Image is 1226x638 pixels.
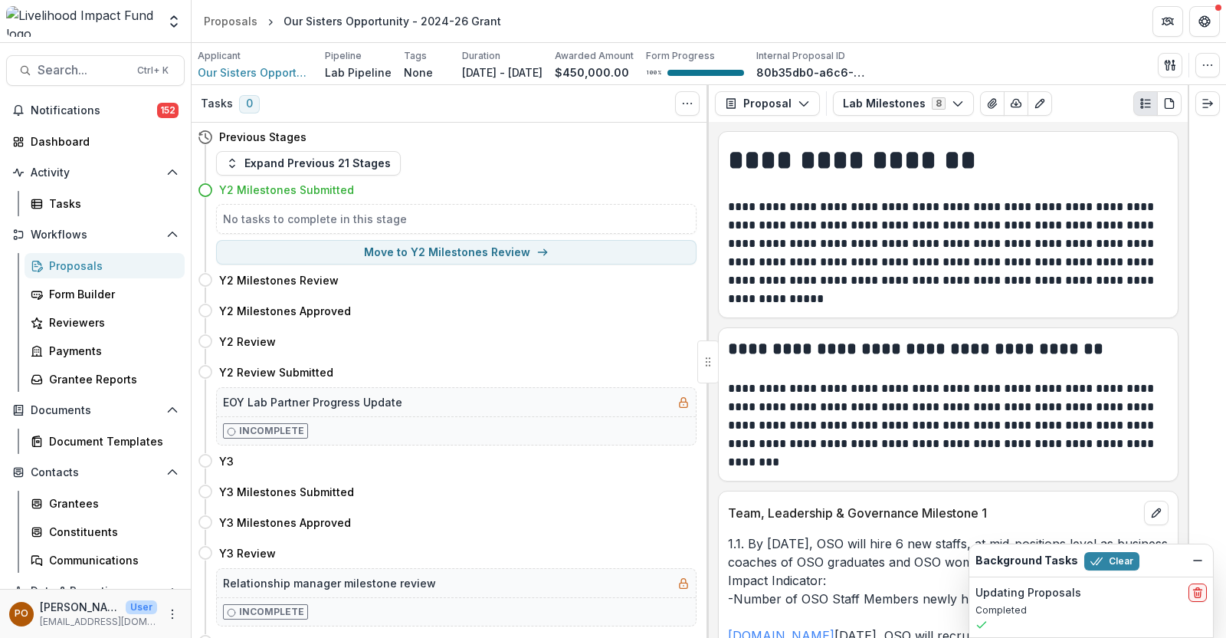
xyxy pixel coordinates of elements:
button: View Attached Files [980,91,1005,116]
a: Payments [25,338,185,363]
h4: Previous Stages [219,129,306,145]
div: Dashboard [31,133,172,150]
button: Expand right [1195,91,1220,116]
p: Team, Leadership & Governance Milestone 1 [728,504,1138,522]
a: Our Sisters Opportunity - OSO [198,64,313,81]
div: Reviewers [49,314,172,331]
button: edit [1144,501,1169,525]
div: Document Templates [49,433,172,449]
p: Incomplete [239,424,304,438]
div: Communications [49,552,172,568]
h4: Y2 Milestones Submitted [219,182,354,198]
nav: breadcrumb [198,10,507,32]
h4: Y2 Review Submitted [219,364,333,380]
h4: Y3 [219,453,234,469]
a: Grantee Reports [25,367,185,392]
h4: Y2 Milestones Review [219,272,339,288]
button: Lab Milestones8 [833,91,974,116]
span: Data & Reporting [31,585,160,598]
div: Our Sisters Opportunity - 2024-26 Grant [284,13,501,29]
div: Proposals [204,13,257,29]
p: Lab Pipeline [325,64,392,81]
a: Constituents [25,519,185,544]
h4: Y3 Milestones Approved [219,515,351,531]
h4: Y2 Milestones Approved [219,303,351,319]
div: Ctrl + K [134,62,172,79]
div: Grantee Reports [49,371,172,387]
button: Expand Previous 21 Stages [216,151,401,176]
div: Grantees [49,495,172,511]
button: delete [1188,584,1207,602]
div: Payments [49,343,172,359]
button: Open Documents [6,398,185,423]
span: Search... [38,63,128,77]
p: Form Progress [646,49,715,63]
a: Proposals [198,10,264,32]
div: Form Builder [49,286,172,302]
p: [PERSON_NAME] [40,599,120,615]
div: Tasks [49,196,172,212]
button: Notifications152 [6,98,185,123]
button: Open Activity [6,160,185,185]
span: Activity [31,166,160,179]
button: Plaintext view [1133,91,1158,116]
a: Tasks [25,191,185,216]
button: Toggle View Cancelled Tasks [675,91,700,116]
h5: Relationship manager milestone review [223,575,436,591]
a: Proposals [25,253,185,278]
a: Dashboard [6,129,185,154]
h4: Y3 Review [219,545,276,561]
p: Incomplete [239,605,304,619]
p: Tags [404,49,427,63]
div: Peige Omondi [15,609,28,619]
button: Open Contacts [6,460,185,485]
span: Workflows [31,229,160,242]
button: Get Help [1189,6,1220,37]
h5: No tasks to complete in this stage [223,211,690,227]
h5: EOY Lab Partner Progress Update [223,394,402,410]
button: Search... [6,55,185,86]
p: Completed [975,603,1207,617]
button: Dismiss [1188,551,1207,570]
p: None [404,64,433,81]
button: Clear [1084,552,1139,571]
img: Livelihood Impact Fund logo [6,6,157,37]
span: 0 [239,95,260,113]
h4: Y3 Milestones Submitted [219,484,354,500]
p: Internal Proposal ID [756,49,845,63]
a: Communications [25,548,185,573]
h4: Y2 Review [219,334,276,350]
button: More [163,605,182,623]
button: PDF view [1157,91,1182,116]
p: 80b35db0-a6c6-4dd5-a973-cc2c5a3e95f9 [756,64,871,81]
a: Reviewers [25,310,185,335]
span: Documents [31,404,160,417]
h3: Tasks [201,97,233,110]
p: Awarded Amount [555,49,634,63]
p: [DATE] - [DATE] [462,64,543,81]
button: Open entity switcher [163,6,185,37]
button: Move to Y2 Milestones Review [216,240,697,265]
span: 152 [157,103,179,118]
p: $450,000.00 [555,64,629,81]
a: Document Templates [25,429,185,454]
p: Applicant [198,49,241,63]
a: Grantees [25,491,185,516]
button: Edit as form [1028,91,1052,116]
span: Notifications [31,104,157,117]
p: 100 % [646,67,661,78]
span: Contacts [31,466,160,479]
h2: Background Tasks [975,554,1078,567]
button: Open Workflows [6,222,185,247]
p: User [126,600,157,614]
p: Duration [462,49,500,63]
div: Constituents [49,524,172,540]
button: Open Data & Reporting [6,579,185,603]
a: Form Builder [25,281,185,307]
h2: Updating Proposals [975,587,1081,600]
div: Proposals [49,258,172,274]
p: [EMAIL_ADDRESS][DOMAIN_NAME] [40,615,157,629]
p: Pipeline [325,49,362,63]
button: Proposal [715,91,820,116]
